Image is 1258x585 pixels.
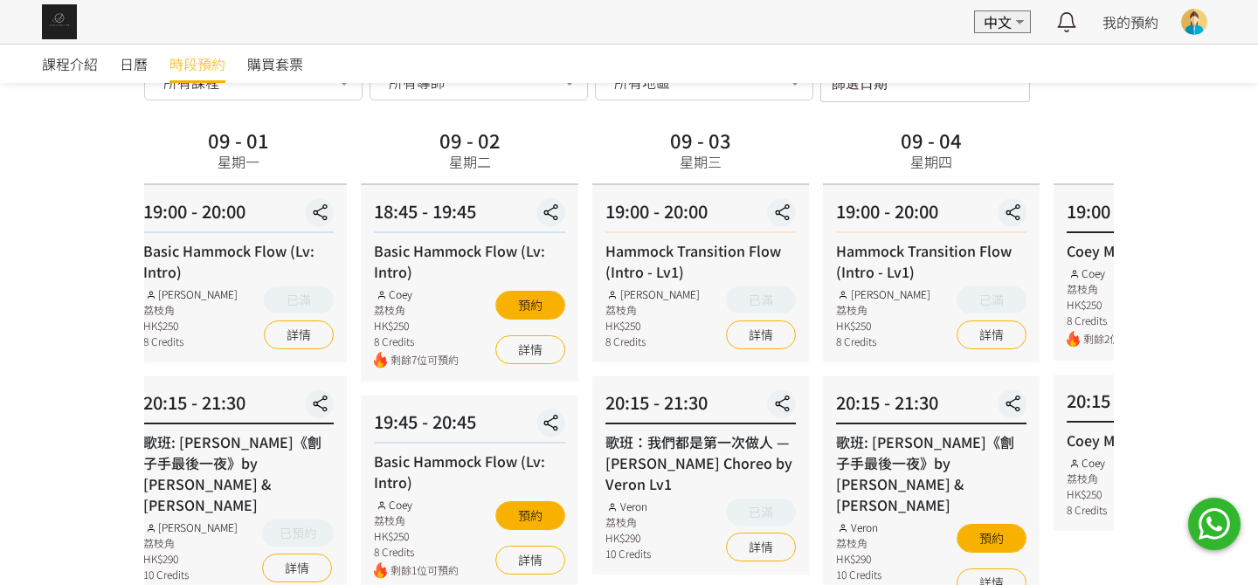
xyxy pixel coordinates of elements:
a: 詳情 [262,554,332,582]
div: Coey [1067,265,1151,281]
img: fire.png [1067,331,1080,348]
span: 剩餘2位可預約 [1083,331,1151,348]
div: [PERSON_NAME] [143,286,238,302]
span: 課程介紹 [42,53,98,74]
span: 剩餘7位可預約 [391,352,459,368]
button: 預約 [957,524,1026,553]
div: 20:15 - 21:15 [1067,388,1257,423]
span: 日曆 [120,53,148,74]
div: 8 Credits [374,334,459,349]
div: 荔枝角 [605,514,651,530]
div: HK$250 [374,528,459,544]
a: 購買套票 [247,45,303,83]
div: Basic Hammock Flow (Lv: Intro) [143,240,334,282]
div: 8 Credits [374,544,459,560]
input: 篩選日期 [820,65,1030,102]
div: Veron [605,499,651,514]
span: 所有導師 [389,73,445,91]
div: Basic Hammock Flow (Lv: Intro) [374,451,564,492]
div: 星期三 [680,151,722,172]
span: 所有課程 [163,73,219,91]
div: HK$250 [1067,297,1151,313]
div: 星期二 [449,151,491,172]
div: 19:45 - 20:45 [374,409,564,444]
div: HK$250 [836,318,930,334]
div: 09 - 03 [670,130,731,149]
span: 時段預約 [169,53,225,74]
a: 課程介紹 [42,45,98,83]
div: 8 Credits [1067,313,1151,328]
div: HK$250 [143,318,238,334]
div: 荔枝角 [143,535,238,551]
a: 我的預約 [1102,11,1158,32]
span: 購買套票 [247,53,303,74]
div: Coey Mini Choreo [1067,430,1257,451]
div: 荔枝角 [836,302,930,318]
div: 20:15 - 21:30 [836,389,1026,424]
div: 8 Credits [605,334,700,349]
div: Basic Hammock Flow (Lv: Intro) [374,240,564,282]
div: 10 Credits [143,567,238,582]
a: 詳情 [726,320,796,349]
div: [PERSON_NAME] [605,286,700,302]
div: 荔枝角 [1067,281,1151,297]
img: img_61c0148bb0266 [42,4,77,39]
div: HK$290 [605,530,651,546]
div: 8 Credits [836,334,930,349]
div: 09 - 02 [439,130,501,149]
div: 歌班：我們都是第一次做人 — [PERSON_NAME] Choreo by Veron Lv1 [605,431,796,494]
div: 19:00 - 20:00 [143,198,334,233]
div: 20:15 - 21:30 [605,389,796,424]
button: 預約 [495,291,565,320]
img: fire.png [374,352,387,368]
button: 已滿 [726,286,796,313]
div: HK$250 [374,318,459,334]
button: 預約 [495,501,565,530]
div: 19:00 - 20:00 [836,198,1026,233]
div: 09 - 01 [208,130,269,149]
button: 已預約 [262,520,334,547]
div: 荔枝角 [374,513,459,528]
a: 日曆 [120,45,148,83]
div: [PERSON_NAME] [836,286,930,302]
a: 詳情 [957,320,1026,349]
div: 18:45 - 19:45 [374,198,564,233]
div: 荔枝角 [1067,471,1107,486]
a: 詳情 [264,320,334,349]
div: Hammock Transition Flow (Intro - Lv1) [605,240,796,282]
div: HK$250 [1067,486,1107,502]
div: Hammock Transition Flow (Intro - Lv1) [836,240,1026,282]
div: HK$250 [605,318,700,334]
div: Coey [374,286,459,302]
div: [PERSON_NAME] [143,520,238,535]
div: 荔枝角 [374,302,459,318]
div: 20:15 - 21:30 [143,389,334,424]
div: Veron [836,520,921,535]
div: 10 Credits [836,567,921,582]
div: Coey [374,497,459,513]
div: 09 - 04 [901,130,962,149]
div: 荔枝角 [836,535,921,551]
a: 詳情 [495,335,565,364]
div: HK$290 [836,551,921,567]
div: 歌班: [PERSON_NAME]《劊子手最後一夜》by [PERSON_NAME] & [PERSON_NAME] [836,431,1026,515]
div: 19:00 - 20:00 [1067,198,1257,233]
div: Coey [1067,455,1107,471]
span: 剩餘1位可預約 [391,562,459,579]
div: 荔枝角 [143,302,238,318]
span: 所有地區 [614,73,670,91]
div: HK$290 [143,551,238,567]
img: fire.png [374,562,387,579]
div: 8 Credits [1067,502,1107,518]
button: 已滿 [264,286,334,313]
a: 時段預約 [169,45,225,83]
button: 已滿 [726,499,796,526]
a: 詳情 [495,546,565,575]
div: 19:00 - 20:00 [605,198,796,233]
button: 已滿 [957,286,1026,313]
div: Coey Mini Choreo [1067,240,1257,261]
a: 詳情 [726,533,796,561]
div: 星期一 [218,151,259,172]
div: 星期四 [910,151,952,172]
